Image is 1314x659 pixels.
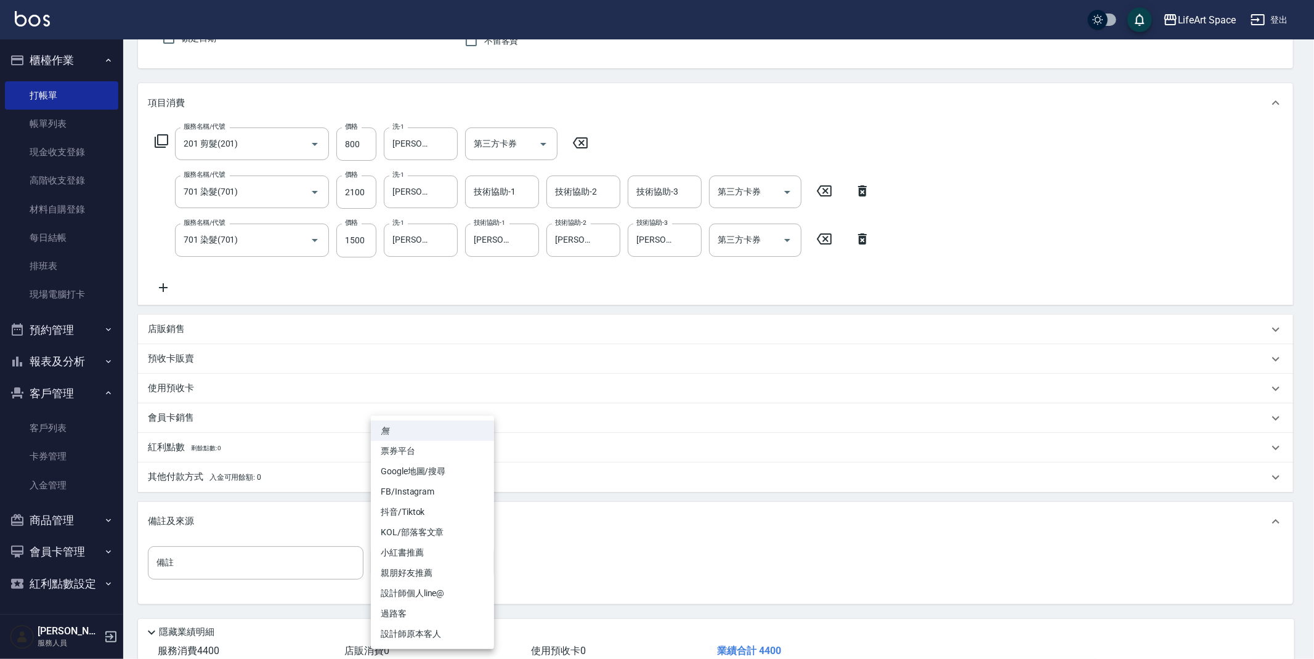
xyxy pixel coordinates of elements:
li: KOL/部落客文章 [371,522,494,543]
li: 過路客 [371,604,494,624]
li: 小紅書推薦 [371,543,494,563]
li: 設計師原本客人 [371,624,494,644]
li: FB/Instagram [371,482,494,502]
li: 親朋好友推薦 [371,563,494,583]
li: Google地圖/搜尋 [371,461,494,482]
li: 票券平台 [371,441,494,461]
li: 設計師個人line@ [371,583,494,604]
em: 無 [381,424,389,437]
li: 抖音/Tiktok [371,502,494,522]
